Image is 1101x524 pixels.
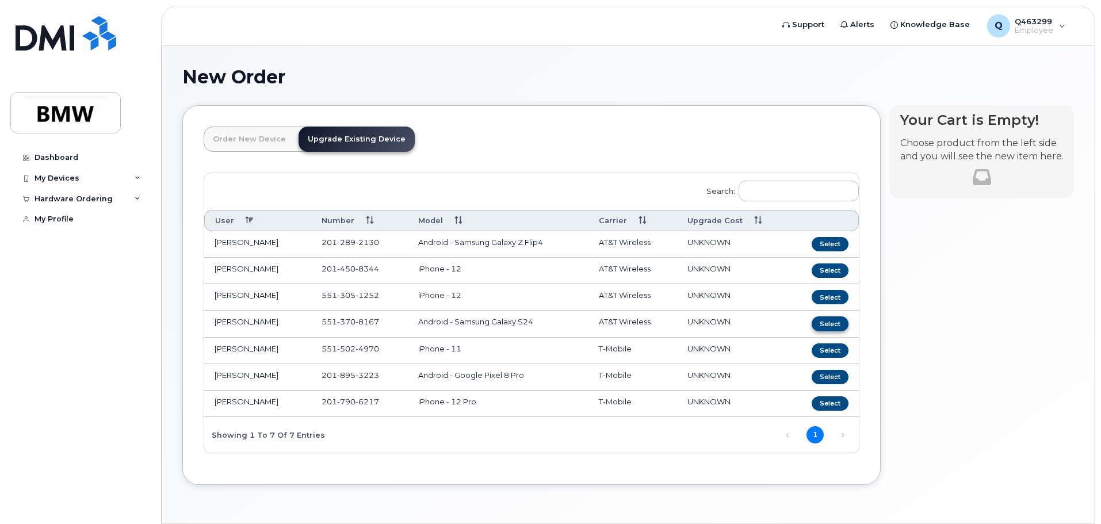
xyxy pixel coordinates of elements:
[355,238,379,247] span: 2130
[204,210,311,231] th: User: activate to sort column descending
[337,238,355,247] span: 289
[588,391,677,417] td: T-Mobile
[204,231,311,258] td: [PERSON_NAME]
[588,364,677,391] td: T-Mobile
[204,258,311,284] td: [PERSON_NAME]
[812,370,848,384] button: Select
[204,424,325,444] div: Showing 1 to 7 of 7 entries
[204,391,311,417] td: [PERSON_NAME]
[355,344,379,353] span: 4970
[204,311,311,337] td: [PERSON_NAME]
[812,290,848,304] button: Select
[812,343,848,358] button: Select
[322,317,379,326] span: 551
[355,397,379,406] span: 6217
[687,290,731,300] span: UNKNOWN
[588,231,677,258] td: AT&T Wireless
[408,210,588,231] th: Model: activate to sort column ascending
[687,344,731,353] span: UNKNOWN
[900,112,1064,128] h4: Your Cart is Empty!
[355,290,379,300] span: 1252
[322,238,379,247] span: 201
[812,237,848,251] button: Select
[322,344,379,353] span: 551
[812,396,848,411] button: Select
[408,364,588,391] td: Android - Google Pixel 8 Pro
[299,127,415,152] a: Upgrade Existing Device
[408,338,588,364] td: iPhone - 11
[311,210,408,231] th: Number: activate to sort column ascending
[687,264,731,273] span: UNKNOWN
[687,370,731,380] span: UNKNOWN
[687,397,731,406] span: UNKNOWN
[588,210,677,231] th: Carrier: activate to sort column ascending
[322,264,379,273] span: 201
[588,284,677,311] td: AT&T Wireless
[900,137,1064,163] p: Choose product from the left side and you will see the new item here.
[204,364,311,391] td: [PERSON_NAME]
[355,264,379,273] span: 8344
[204,127,295,152] a: Order New Device
[739,181,859,201] input: Search:
[699,173,859,205] label: Search:
[812,316,848,331] button: Select
[588,258,677,284] td: AT&T Wireless
[322,397,379,406] span: 201
[588,311,677,337] td: AT&T Wireless
[182,67,1074,87] h1: New Order
[337,370,355,380] span: 895
[677,210,789,231] th: Upgrade Cost: activate to sort column ascending
[337,344,355,353] span: 502
[812,263,848,278] button: Select
[337,397,355,406] span: 790
[687,238,731,247] span: UNKNOWN
[408,258,588,284] td: iPhone - 12
[408,311,588,337] td: Android - Samsung Galaxy S24
[834,427,851,444] a: Next
[204,284,311,311] td: [PERSON_NAME]
[355,370,379,380] span: 3223
[806,426,824,443] a: 1
[408,391,588,417] td: iPhone - 12 Pro
[779,427,796,444] a: Previous
[408,284,588,311] td: iPhone - 12
[687,317,731,326] span: UNKNOWN
[1051,474,1092,515] iframe: Messenger Launcher
[204,338,311,364] td: [PERSON_NAME]
[337,317,355,326] span: 370
[322,290,379,300] span: 551
[355,317,379,326] span: 8167
[408,231,588,258] td: Android - Samsung Galaxy Z Flip4
[337,290,355,300] span: 305
[337,264,355,273] span: 450
[322,370,379,380] span: 201
[588,338,677,364] td: T-Mobile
